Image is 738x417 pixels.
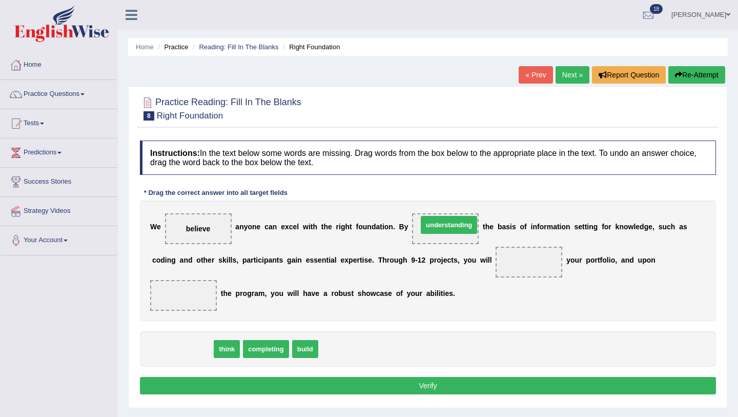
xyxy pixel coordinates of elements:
[326,256,329,264] b: t
[384,289,388,297] b: s
[279,289,283,297] b: u
[382,223,384,231] b: i
[486,256,488,264] b: i
[600,256,603,264] b: f
[264,223,269,231] b: c
[443,256,447,264] b: e
[363,223,367,231] b: u
[368,256,372,264] b: e
[434,256,437,264] b: r
[293,289,295,297] b: i
[589,223,593,231] b: n
[520,223,525,231] b: o
[609,256,611,264] b: i
[648,223,652,231] b: e
[418,256,422,264] b: 1
[629,256,634,264] b: d
[243,289,248,297] b: o
[180,256,184,264] b: a
[1,51,117,76] a: Home
[683,223,687,231] b: s
[243,340,289,358] span: completing
[155,42,188,52] li: Practice
[338,289,343,297] b: b
[292,340,318,358] span: build
[557,223,560,231] b: t
[602,256,607,264] b: o
[221,289,223,297] b: t
[331,256,335,264] b: a
[483,223,485,231] b: t
[357,256,359,264] b: r
[422,256,426,264] b: 2
[592,66,666,84] button: Report Question
[447,256,451,264] b: c
[380,289,384,297] b: a
[642,256,647,264] b: p
[160,256,165,264] b: d
[244,223,248,231] b: y
[157,223,161,231] b: e
[574,223,578,231] b: s
[384,223,389,231] b: o
[387,256,389,264] b: r
[437,256,441,264] b: o
[311,223,313,231] b: t
[232,256,236,264] b: s
[411,256,415,264] b: 9
[275,289,279,297] b: o
[269,256,273,264] b: a
[366,289,371,297] b: o
[335,256,337,264] b: l
[188,256,193,264] b: d
[624,223,628,231] b: o
[441,289,443,297] b: t
[376,289,380,297] b: c
[288,289,293,297] b: w
[157,111,223,121] small: Right Foundation
[443,289,445,297] b: i
[280,42,340,52] li: Right Foundation
[312,289,316,297] b: v
[611,256,616,264] b: o
[586,256,590,264] b: p
[394,256,399,264] b: u
[271,289,275,297] b: y
[252,289,254,297] b: r
[372,256,374,264] b: .
[437,289,439,297] b: l
[1,138,117,164] a: Predictions
[575,256,580,264] b: u
[256,256,258,264] b: i
[310,256,314,264] b: s
[679,223,683,231] b: a
[229,256,231,264] b: l
[652,223,654,231] b: ,
[502,223,506,231] b: a
[258,289,264,297] b: m
[662,223,667,231] b: u
[524,223,527,231] b: f
[399,223,404,231] b: B
[201,256,203,264] b: t
[295,256,297,264] b: i
[183,256,188,264] b: n
[426,289,430,297] b: a
[498,223,502,231] b: b
[467,256,472,264] b: o
[360,256,362,264] b: t
[199,43,278,51] a: Reading: Fill In The Blanks
[279,256,283,264] b: s
[1,197,117,223] a: Strategy Videos
[659,223,663,231] b: s
[393,223,395,231] b: .
[340,256,344,264] b: e
[604,223,609,231] b: o
[362,289,366,297] b: h
[519,66,552,84] a: « Prev
[430,289,435,297] b: b
[638,256,643,264] b: u
[1,80,117,106] a: Practice Questions
[228,289,232,297] b: e
[344,256,348,264] b: x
